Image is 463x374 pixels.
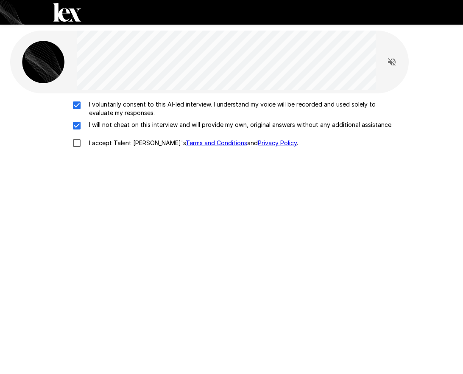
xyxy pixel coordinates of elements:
p: I voluntarily consent to this AI-led interview. I understand my voice will be recorded and used s... [86,100,395,117]
a: Terms and Conditions [186,139,247,146]
button: Read questions aloud [383,53,400,70]
img: lex_avatar2.png [22,41,64,83]
a: Privacy Policy [258,139,297,146]
p: I accept Talent [PERSON_NAME]'s and . [86,139,298,147]
p: I will not cheat on this interview and will provide my own, original answers without any addition... [86,121,393,129]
